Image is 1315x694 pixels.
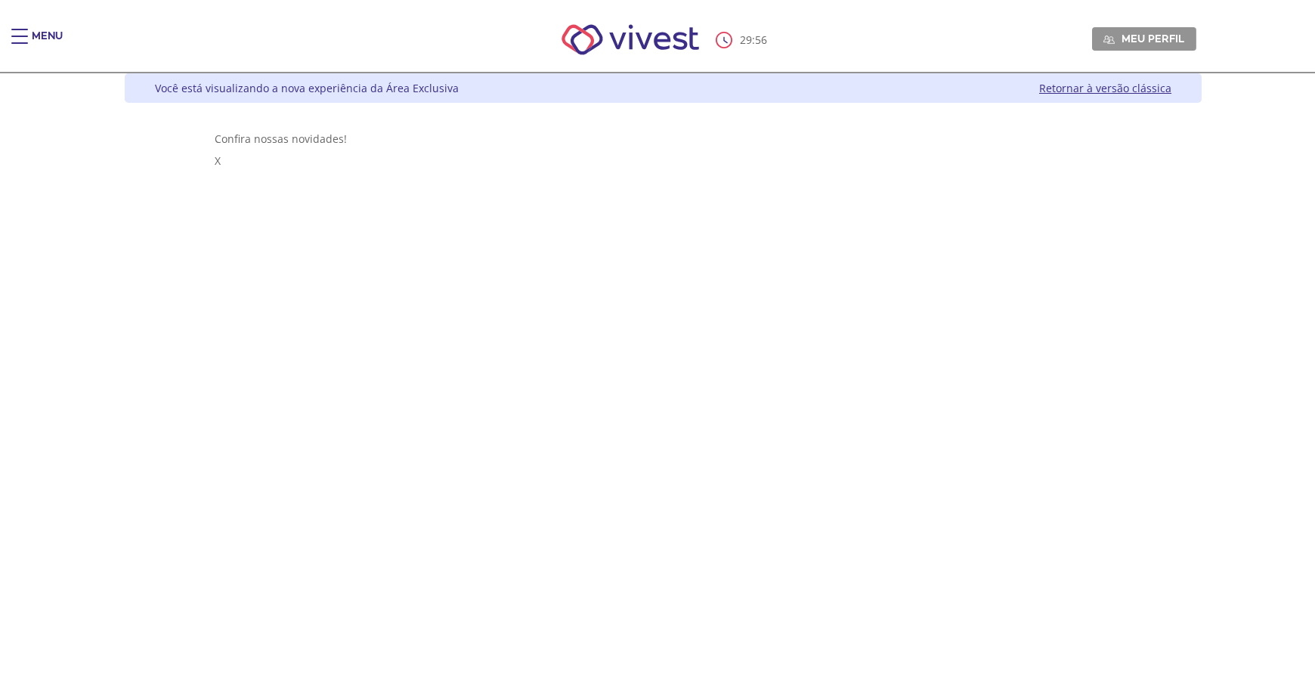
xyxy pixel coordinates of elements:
[215,153,221,168] span: X
[215,132,1112,146] div: Confira nossas novidades!
[1092,27,1196,50] a: Meu perfil
[755,33,767,47] span: 56
[716,32,770,48] div: :
[740,33,752,47] span: 29
[1039,81,1171,95] a: Retornar à versão clássica
[113,73,1202,694] div: Vivest
[545,8,716,72] img: Vivest
[1103,34,1115,45] img: Meu perfil
[32,29,63,59] div: Menu
[1122,32,1184,45] span: Meu perfil
[155,81,459,95] div: Você está visualizando a nova experiência da Área Exclusiva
